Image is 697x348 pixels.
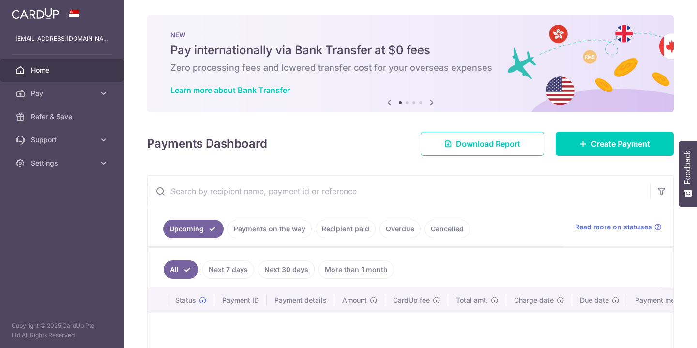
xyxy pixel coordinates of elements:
a: Create Payment [556,132,674,156]
a: Recipient paid [316,220,376,238]
a: Read more on statuses [575,222,662,232]
a: Next 30 days [258,260,315,279]
span: Total amt. [456,295,488,305]
span: Pay [31,89,95,98]
a: Payments on the way [227,220,312,238]
span: Read more on statuses [575,222,652,232]
span: Refer & Save [31,112,95,121]
span: Support [31,135,95,145]
h5: Pay internationally via Bank Transfer at $0 fees [170,43,651,58]
button: Feedback - Show survey [679,141,697,207]
th: Payment ID [214,287,267,313]
th: Payment details [267,287,334,313]
h6: Zero processing fees and lowered transfer cost for your overseas expenses [170,62,651,74]
span: Home [31,65,95,75]
img: CardUp [12,8,59,19]
a: Download Report [421,132,544,156]
a: Learn more about Bank Transfer [170,85,290,95]
a: Upcoming [163,220,224,238]
span: CardUp fee [393,295,430,305]
a: All [164,260,198,279]
p: NEW [170,31,651,39]
span: Amount [342,295,367,305]
span: Create Payment [591,138,650,150]
span: Feedback [683,151,692,184]
img: Bank transfer banner [147,15,674,112]
a: Next 7 days [202,260,254,279]
a: Cancelled [424,220,470,238]
a: More than 1 month [318,260,394,279]
p: [EMAIL_ADDRESS][DOMAIN_NAME] [15,34,108,44]
span: Status [175,295,196,305]
span: Charge date [514,295,554,305]
input: Search by recipient name, payment id or reference [148,176,650,207]
a: Overdue [379,220,421,238]
span: Due date [580,295,609,305]
span: Settings [31,158,95,168]
span: Download Report [456,138,520,150]
h4: Payments Dashboard [147,135,267,152]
